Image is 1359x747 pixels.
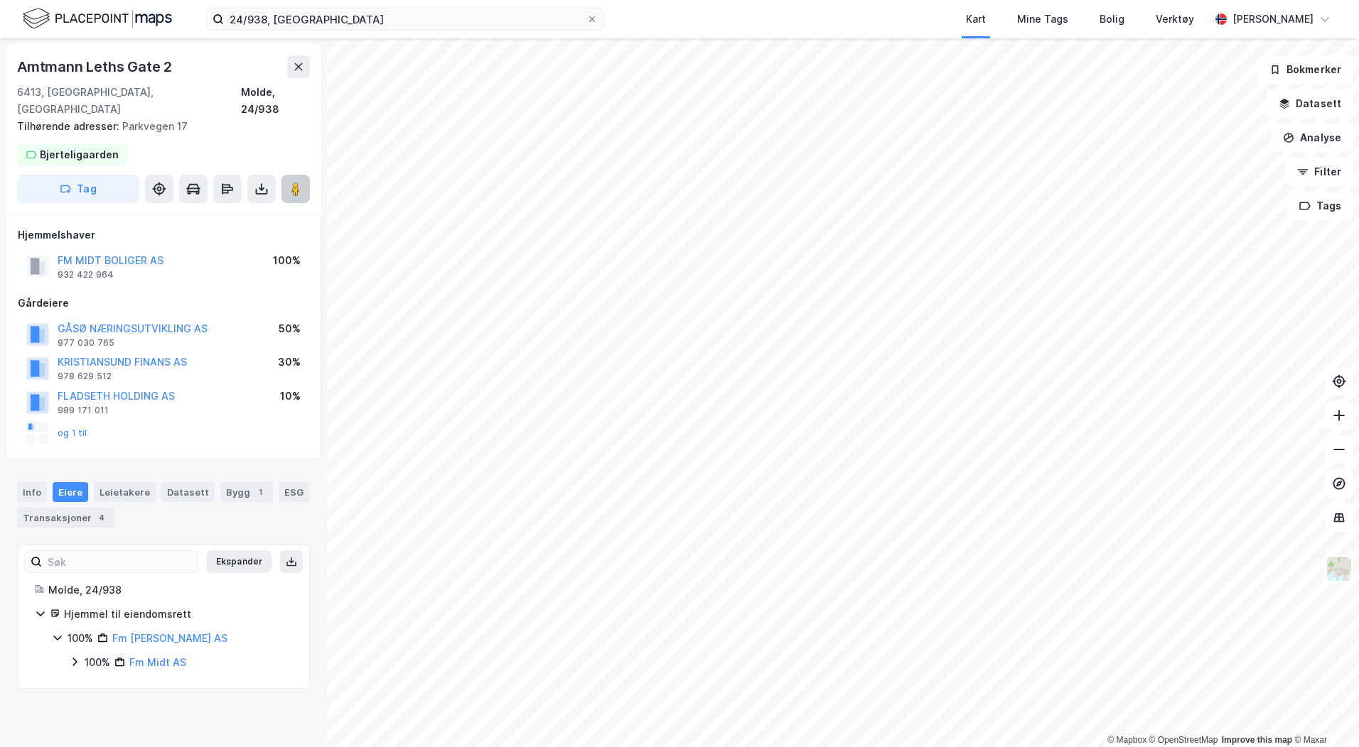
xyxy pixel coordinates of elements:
div: Leietakere [94,482,156,502]
div: 50% [279,320,301,337]
div: 10% [280,388,301,405]
iframe: Chat Widget [1288,679,1359,747]
input: Søk på adresse, matrikkel, gårdeiere, leietakere eller personer [224,9,586,30]
div: 100% [273,252,301,269]
div: 30% [278,354,301,371]
a: Improve this map [1222,735,1292,745]
div: Hjemmel til eiendomsrett [64,606,292,623]
div: Bygg [220,482,273,502]
a: Mapbox [1107,735,1146,745]
button: Analyse [1271,124,1353,152]
div: Bolig [1100,11,1124,28]
div: Transaksjoner [17,508,114,528]
div: ESG [279,482,309,502]
div: Datasett [161,482,215,502]
div: Molde, 24/938 [48,582,292,599]
div: 6413, [GEOGRAPHIC_DATA], [GEOGRAPHIC_DATA] [17,84,241,118]
a: OpenStreetMap [1149,735,1218,745]
div: Amtmann Leths Gate 2 [17,55,175,78]
div: Kontrollprogram for chat [1288,679,1359,747]
div: 4 [95,511,109,525]
div: 100% [68,630,93,647]
div: 978 629 512 [58,371,112,382]
img: Z [1326,555,1353,582]
input: Søk [42,551,198,572]
div: Hjemmelshaver [18,227,309,244]
div: Info [17,482,47,502]
button: Bokmerker [1257,55,1353,84]
div: 932 422 964 [58,269,114,280]
div: [PERSON_NAME] [1232,11,1314,28]
button: Datasett [1267,89,1353,118]
div: 100% [85,654,110,671]
div: Kart [966,11,986,28]
div: Molde, 24/938 [241,84,310,118]
button: Filter [1285,158,1353,186]
div: Mine Tags [1017,11,1068,28]
div: Verktøy [1156,11,1194,28]
a: Fm [PERSON_NAME] AS [112,632,227,644]
div: Eiere [53,482,88,502]
img: logo.f888ab2527a4732fd821a326f86c7f29.svg [23,6,172,31]
div: Gårdeiere [18,295,309,312]
div: Bjerteligaarden [40,146,119,163]
button: Ekspander [207,550,272,573]
div: Parkvegen 17 [17,118,299,135]
div: 989 171 011 [58,405,109,416]
span: Tilhørende adresser: [17,120,122,132]
div: 1 [253,485,267,499]
a: Fm Midt AS [129,656,186,668]
button: Tag [17,175,139,203]
div: 977 030 765 [58,337,114,349]
button: Tags [1287,192,1353,220]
